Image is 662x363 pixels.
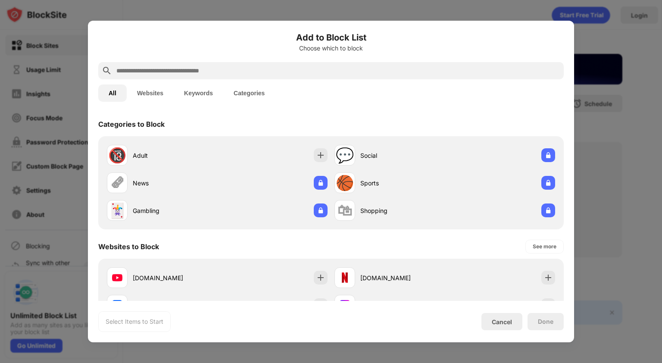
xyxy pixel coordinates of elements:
div: Social [360,151,445,160]
img: favicons [340,272,350,283]
div: 🛍 [337,202,352,219]
div: Gambling [133,206,217,215]
div: 💬 [336,147,354,164]
div: Websites to Block [98,242,159,251]
div: 🔞 [108,147,126,164]
div: Choose which to block [98,45,564,52]
div: Categories to Block [98,120,165,128]
button: All [98,84,127,102]
div: 🏀 [336,174,354,192]
div: News [133,178,217,188]
button: Categories [223,84,275,102]
div: [DOMAIN_NAME] [133,301,217,310]
h6: Add to Block List [98,31,564,44]
div: Select Items to Start [106,317,163,326]
div: 🃏 [108,202,126,219]
img: favicons [340,300,350,310]
img: favicons [112,272,122,283]
div: Done [538,318,553,325]
img: search.svg [102,66,112,76]
div: Shopping [360,206,445,215]
div: Sports [360,178,445,188]
div: See more [533,242,556,251]
div: 🗞 [110,174,125,192]
div: [DOMAIN_NAME] [360,273,445,282]
img: favicons [112,300,122,310]
button: Keywords [174,84,223,102]
div: [DOMAIN_NAME] [360,301,445,310]
div: Cancel [492,318,512,325]
button: Websites [127,84,174,102]
div: Adult [133,151,217,160]
div: [DOMAIN_NAME] [133,273,217,282]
